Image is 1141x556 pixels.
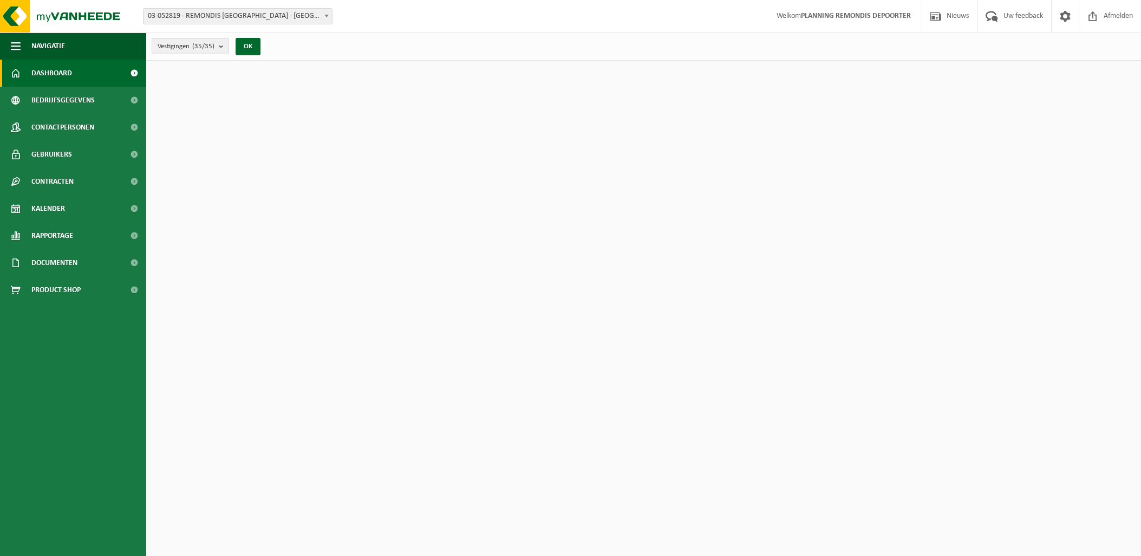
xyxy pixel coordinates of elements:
[158,38,214,55] span: Vestigingen
[31,87,95,114] span: Bedrijfsgegevens
[31,33,65,60] span: Navigatie
[31,114,94,141] span: Contactpersonen
[31,249,77,276] span: Documenten
[31,222,73,249] span: Rapportage
[143,8,332,24] span: 03-052819 - REMONDIS WEST-VLAANDEREN - OOSTENDE
[31,60,72,87] span: Dashboard
[144,9,332,24] span: 03-052819 - REMONDIS WEST-VLAANDEREN - OOSTENDE
[236,38,260,55] button: OK
[31,168,74,195] span: Contracten
[31,195,65,222] span: Kalender
[31,141,72,168] span: Gebruikers
[801,12,911,20] strong: PLANNING REMONDIS DEPOORTER
[31,276,81,303] span: Product Shop
[152,38,229,54] button: Vestigingen(35/35)
[192,43,214,50] count: (35/35)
